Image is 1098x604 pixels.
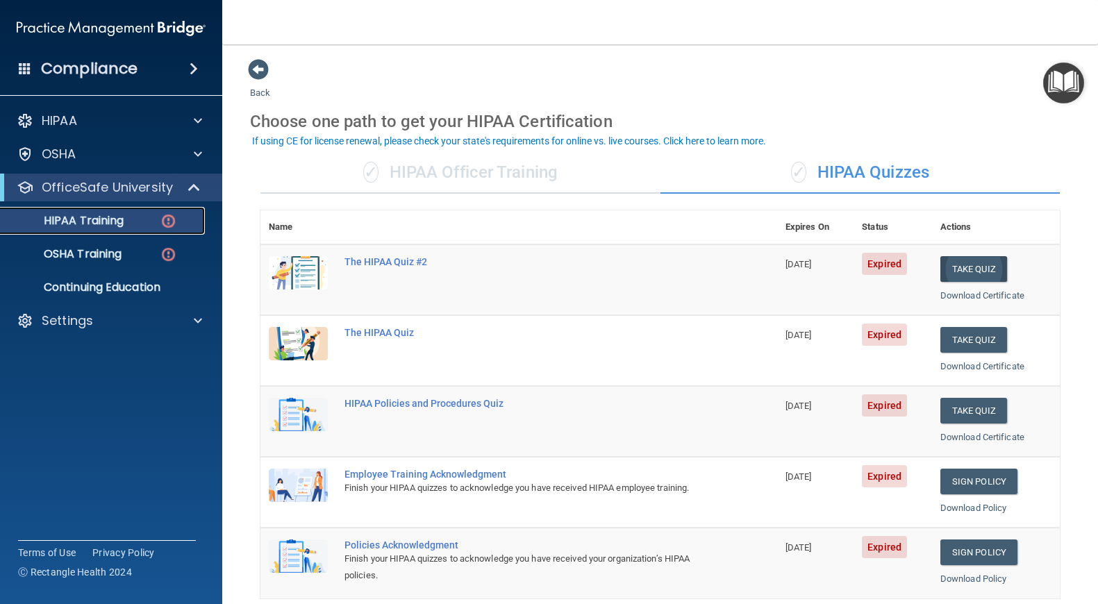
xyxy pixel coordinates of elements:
[252,136,766,146] div: If using CE for license renewal, please check your state's requirements for online vs. live cours...
[250,134,768,148] button: If using CE for license renewal, please check your state's requirements for online vs. live cours...
[1043,62,1084,103] button: Open Resource Center
[260,152,660,194] div: HIPAA Officer Training
[250,101,1070,142] div: Choose one path to get your HIPAA Certification
[344,327,708,338] div: The HIPAA Quiz
[9,247,122,261] p: OSHA Training
[17,312,202,329] a: Settings
[344,256,708,267] div: The HIPAA Quiz #2
[932,210,1060,244] th: Actions
[160,212,177,230] img: danger-circle.6113f641.png
[250,71,270,98] a: Back
[9,214,124,228] p: HIPAA Training
[785,401,812,411] span: [DATE]
[940,432,1024,442] a: Download Certificate
[344,398,708,409] div: HIPAA Policies and Procedures Quiz
[785,259,812,269] span: [DATE]
[17,179,201,196] a: OfficeSafe University
[785,542,812,553] span: [DATE]
[160,246,177,263] img: danger-circle.6113f641.png
[940,327,1007,353] button: Take Quiz
[260,210,336,244] th: Name
[785,330,812,340] span: [DATE]
[940,503,1007,513] a: Download Policy
[344,480,708,496] div: Finish your HIPAA quizzes to acknowledge you have received HIPAA employee training.
[41,59,138,78] h4: Compliance
[42,112,77,129] p: HIPAA
[858,505,1081,561] iframe: Drift Widget Chat Controller
[777,210,854,244] th: Expires On
[344,539,708,551] div: Policies Acknowledgment
[940,573,1007,584] a: Download Policy
[862,324,907,346] span: Expired
[17,112,202,129] a: HIPAA
[940,469,1017,494] a: Sign Policy
[785,471,812,482] span: [DATE]
[17,15,206,42] img: PMB logo
[854,210,932,244] th: Status
[940,398,1007,423] button: Take Quiz
[940,290,1024,301] a: Download Certificate
[42,179,173,196] p: OfficeSafe University
[791,162,806,183] span: ✓
[344,469,708,480] div: Employee Training Acknowledgment
[862,253,907,275] span: Expired
[9,280,199,294] p: Continuing Education
[18,546,76,560] a: Terms of Use
[344,551,708,584] div: Finish your HIPAA quizzes to acknowledge you have received your organization’s HIPAA policies.
[862,394,907,417] span: Expired
[42,146,76,162] p: OSHA
[42,312,93,329] p: Settings
[660,152,1060,194] div: HIPAA Quizzes
[17,146,202,162] a: OSHA
[92,546,155,560] a: Privacy Policy
[363,162,379,183] span: ✓
[18,565,132,579] span: Ⓒ Rectangle Health 2024
[940,256,1007,282] button: Take Quiz
[940,361,1024,371] a: Download Certificate
[862,465,907,487] span: Expired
